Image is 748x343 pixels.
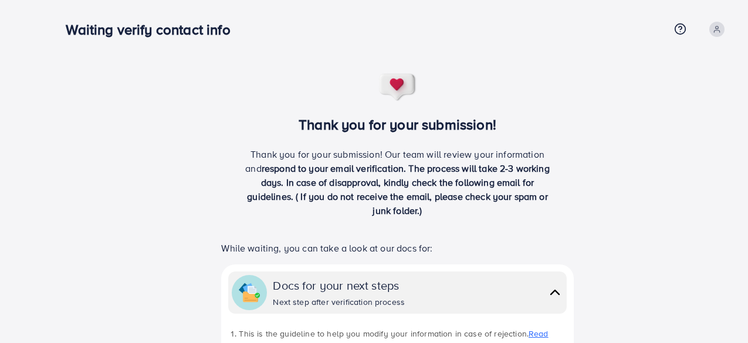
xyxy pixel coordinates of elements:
img: success [378,73,417,102]
img: collapse [547,284,563,301]
img: collapse [239,282,260,303]
p: Thank you for your submission! Our team will review your information and [241,147,554,218]
p: While waiting, you can take a look at our docs for: [221,241,573,255]
span: respond to your email verification. The process will take 2-3 working days. In case of disapprova... [247,162,550,217]
div: Next step after verification process [273,296,405,308]
h3: Thank you for your submission! [202,116,593,133]
h3: Waiting verify contact info [66,21,239,38]
div: Docs for your next steps [273,277,405,294]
